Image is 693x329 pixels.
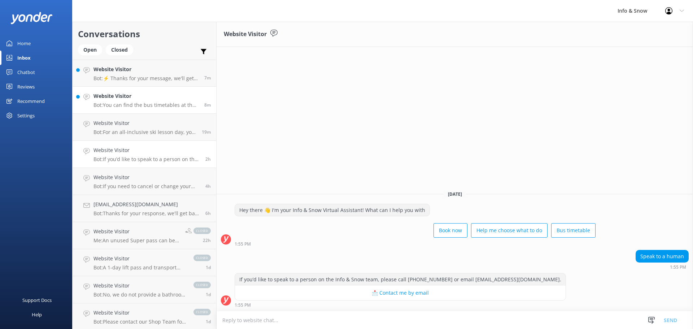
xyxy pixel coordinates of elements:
[471,223,548,238] button: Help me choose what to do
[73,276,216,303] a: Website VisitorBot:No, we do not provide a bathroom on our shuttle. We recommend that guests use ...
[93,92,199,100] h4: Website Visitor
[78,44,102,55] div: Open
[235,273,566,286] div: If you’d like to speak to a person on the Info & Snow team, please call [PHONE_NUMBER] or email [...
[204,75,211,81] span: 04:10pm 10-Aug-2025 (UTC +12:00) Pacific/Auckland
[17,79,35,94] div: Reviews
[93,228,180,235] h4: Website Visitor
[93,210,200,217] p: Bot: Thanks for your response, we'll get back to you as soon as we can during opening hours.
[636,264,689,269] div: 01:55pm 10-Aug-2025 (UTC +12:00) Pacific/Auckland
[193,309,211,315] span: closed
[93,65,199,73] h4: Website Visitor
[93,119,196,127] h4: Website Visitor
[93,309,186,317] h4: Website Visitor
[93,173,200,181] h4: Website Visitor
[93,75,199,82] p: Bot: ⚡ Thanks for your message, we'll get back to you as soon as we can. You're also welcome to k...
[202,129,211,135] span: 03:58pm 10-Aug-2025 (UTC +12:00) Pacific/Auckland
[93,319,186,325] p: Bot: Please contact our Shop Team for bus pick-up changes at [PHONE_NUMBER], or email us at [EMAI...
[93,237,180,244] p: Me: An unused Super pass can be redeemed for $75.00 NZD or more, depending on the age of the pass...
[73,249,216,276] a: Website VisitorBot:A 1-day lift pass and transport with equipment rentals costs $257.00 NZD.closed1d
[93,102,199,108] p: Bot: You can find the bus timetables at the following links: - Timetable Brochure: [URL][DOMAIN_N...
[32,307,42,322] div: Help
[193,282,211,288] span: closed
[93,255,186,263] h4: Website Visitor
[205,156,211,162] span: 01:55pm 10-Aug-2025 (UTC +12:00) Pacific/Auckland
[235,286,566,300] button: 📩 Contact me by email
[235,303,251,307] strong: 1:55 PM
[93,183,200,190] p: Bot: If you need to cancel or change your booking, please contact the team on [PHONE_NUMBER], [PH...
[17,108,35,123] div: Settings
[235,242,251,246] strong: 1:55 PM
[93,200,200,208] h4: [EMAIL_ADDRESS][DOMAIN_NAME]
[224,30,267,39] h3: Website Visitor
[206,319,211,325] span: 12:12pm 09-Aug-2025 (UTC +12:00) Pacific/Auckland
[203,237,211,243] span: 06:14pm 09-Aug-2025 (UTC +12:00) Pacific/Auckland
[73,195,216,222] a: [EMAIL_ADDRESS][DOMAIN_NAME]Bot:Thanks for your response, we'll get back to you as soon as we can...
[193,255,211,261] span: closed
[93,146,200,154] h4: Website Visitor
[78,27,211,41] h2: Conversations
[17,51,31,65] div: Inbox
[235,241,596,246] div: 01:55pm 10-Aug-2025 (UTC +12:00) Pacific/Auckland
[17,36,31,51] div: Home
[206,291,211,298] span: 01:54pm 09-Aug-2025 (UTC +12:00) Pacific/Auckland
[73,114,216,141] a: Website VisitorBot:For an all-inclusive ski lesson day, you can explore our snow packages that co...
[93,156,200,163] p: Bot: If you’d like to speak to a person on the Info & Snow team, please call [PHONE_NUMBER] or em...
[551,223,596,238] button: Bus timetable
[22,293,52,307] div: Support Docs
[235,302,566,307] div: 01:55pm 10-Aug-2025 (UTC +12:00) Pacific/Auckland
[106,44,133,55] div: Closed
[106,46,137,53] a: Closed
[205,183,211,189] span: 11:32am 10-Aug-2025 (UTC +12:00) Pacific/Auckland
[193,228,211,234] span: closed
[444,191,466,197] span: [DATE]
[204,102,211,108] span: 04:09pm 10-Aug-2025 (UTC +12:00) Pacific/Auckland
[78,46,106,53] a: Open
[93,291,186,298] p: Bot: No, we do not provide a bathroom on our shuttle. We recommend that guests use the facilities...
[433,223,467,238] button: Book now
[17,65,35,79] div: Chatbot
[73,222,216,249] a: Website VisitorMe:An unused Super pass can be redeemed for $75.00 NZD or more, depending on the a...
[235,204,430,216] div: Hey there 👋 I'm your Info & Snow Virtual Assistant! What can I help you with
[93,129,196,135] p: Bot: For an all-inclusive ski lesson day, you can explore our snow packages that combine lift tic...
[93,282,186,290] h4: Website Visitor
[93,264,186,271] p: Bot: A 1-day lift pass and transport with equipment rentals costs $257.00 NZD.
[636,250,688,263] div: Speak to a human
[73,168,216,195] a: Website VisitorBot:If you need to cancel or change your booking, please contact the team on [PHON...
[73,141,216,168] a: Website VisitorBot:If you’d like to speak to a person on the Info & Snow team, please call [PHONE...
[206,264,211,270] span: 02:41pm 09-Aug-2025 (UTC +12:00) Pacific/Auckland
[205,210,211,216] span: 10:05am 10-Aug-2025 (UTC +12:00) Pacific/Auckland
[670,265,686,269] strong: 1:55 PM
[73,87,216,114] a: Website VisitorBot:You can find the bus timetables at the following links: - Timetable Brochure: ...
[17,94,45,108] div: Recommend
[11,12,52,24] img: yonder-white-logo.png
[73,60,216,87] a: Website VisitorBot:⚡ Thanks for your message, we'll get back to you as soon as we can. You're als...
